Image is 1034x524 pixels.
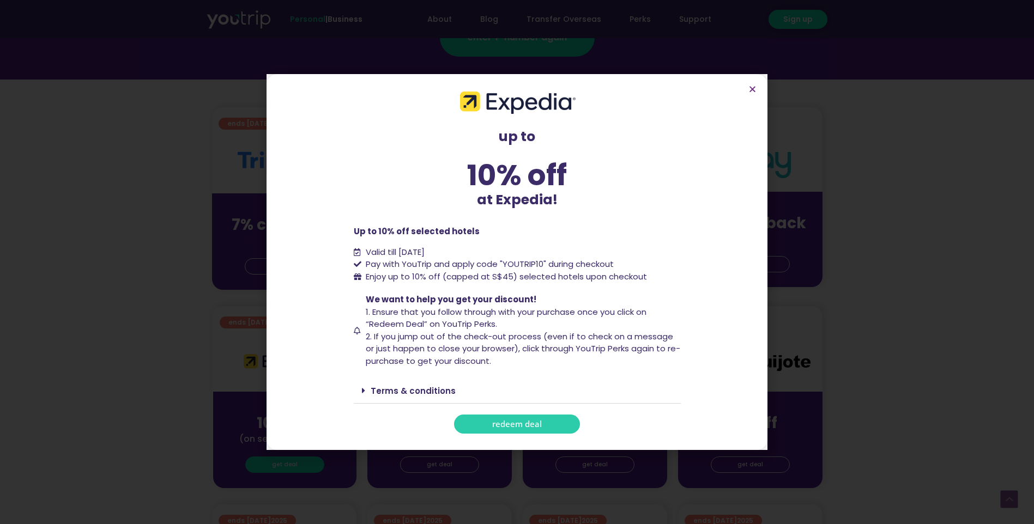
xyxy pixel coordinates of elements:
[354,161,681,190] div: 10% off
[492,420,542,428] span: redeem deal
[354,190,681,210] p: at Expedia!
[363,271,647,283] span: Enjoy up to 10% off (capped at S$45) selected hotels upon checkout
[354,226,681,238] p: Up to 10% off selected hotels
[366,246,425,258] span: Valid till [DATE]
[748,85,757,93] a: Close
[363,258,614,271] span: Pay with YouTrip and apply code "YOUTRIP10" during checkout
[371,385,456,397] a: Terms & conditions
[366,331,680,367] span: 2. If you jump out of the check-out process (even if to check on a message or just happen to clos...
[454,415,580,434] a: redeem deal
[354,378,681,404] div: Terms & conditions
[354,126,681,147] p: up to
[366,306,646,330] span: 1. Ensure that you follow through with your purchase once you click on “Redeem Deal” on YouTrip P...
[366,294,536,305] span: We want to help you get your discount!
